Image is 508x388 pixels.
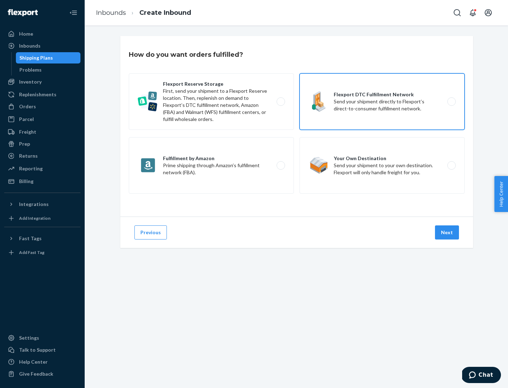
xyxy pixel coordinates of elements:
div: Inbounds [19,42,41,49]
div: Integrations [19,201,49,208]
a: Add Fast Tag [4,247,80,258]
div: Returns [19,152,38,159]
a: Help Center [4,356,80,368]
a: Shipping Plans [16,52,81,63]
a: Freight [4,126,80,138]
div: Parcel [19,116,34,123]
a: Home [4,28,80,40]
div: Orders [19,103,36,110]
button: Talk to Support [4,344,80,356]
div: Add Fast Tag [19,249,44,255]
button: Give Feedback [4,368,80,380]
div: Problems [19,66,42,73]
a: Parcel [4,114,80,125]
button: Next [435,225,459,240]
button: Open notifications [466,6,480,20]
div: Reporting [19,165,43,172]
a: Add Integration [4,213,80,224]
iframe: Opens a widget where you can chat to one of our agents [462,367,501,384]
button: Integrations [4,199,80,210]
a: Prep [4,138,80,150]
a: Billing [4,176,80,187]
button: Previous [134,225,167,240]
div: Settings [19,334,39,341]
div: Prep [19,140,30,147]
a: Replenishments [4,89,80,100]
div: Home [19,30,33,37]
div: Talk to Support [19,346,56,353]
h3: How do you want orders fulfilled? [129,50,243,59]
div: Add Integration [19,215,50,221]
div: Help Center [19,358,48,365]
a: Problems [16,64,81,75]
div: Inventory [19,78,42,85]
ol: breadcrumbs [90,2,197,23]
div: Freight [19,128,36,135]
button: Open Search Box [450,6,464,20]
button: Help Center [494,176,508,212]
div: Fast Tags [19,235,42,242]
button: Open account menu [481,6,495,20]
button: Fast Tags [4,233,80,244]
img: Flexport logo [8,9,38,16]
div: Replenishments [19,91,56,98]
a: Inbounds [4,40,80,51]
div: Billing [19,178,34,185]
a: Inbounds [96,9,126,17]
button: Close Navigation [66,6,80,20]
a: Settings [4,332,80,344]
div: Shipping Plans [19,54,53,61]
a: Create Inbound [139,9,191,17]
div: Give Feedback [19,370,53,377]
a: Returns [4,150,80,162]
a: Reporting [4,163,80,174]
a: Inventory [4,76,80,87]
a: Orders [4,101,80,112]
